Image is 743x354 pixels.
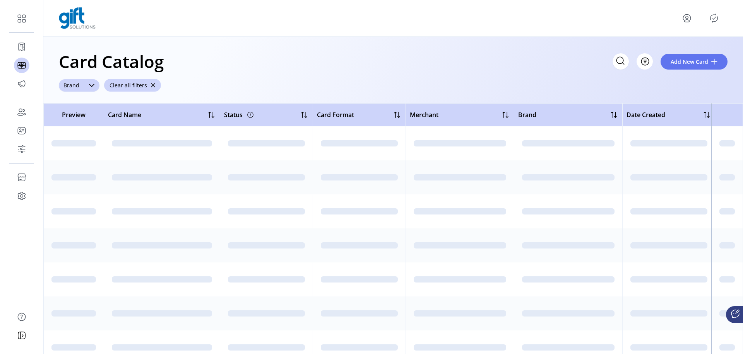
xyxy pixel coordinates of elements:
[613,53,629,70] input: Search
[671,58,708,66] span: Add New Card
[104,79,161,92] button: Clear all filters
[627,110,665,119] span: Date Created
[84,79,99,92] div: dropdown trigger
[59,48,164,75] h1: Card Catalog
[224,109,255,121] div: Status
[59,79,84,92] span: Brand
[410,110,438,119] span: Merchant
[108,110,141,119] span: Card Name
[661,54,728,70] button: Add New Card
[317,110,354,119] span: Card Format
[48,110,100,119] span: Preview
[110,81,147,89] span: Clear all filters
[708,12,720,24] button: Publisher Panel
[518,110,536,119] span: Brand
[637,53,653,70] button: Filter Button
[59,7,96,29] img: logo
[681,12,693,24] button: menu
